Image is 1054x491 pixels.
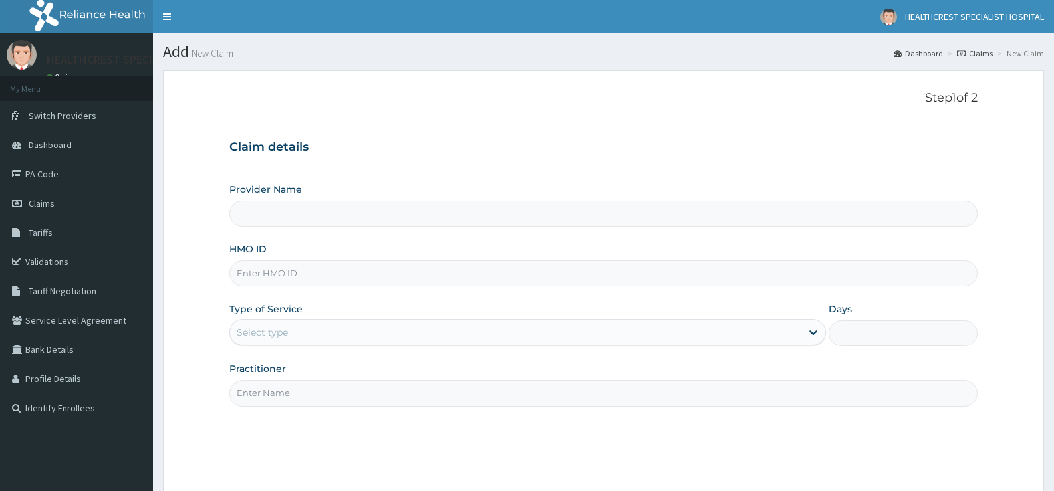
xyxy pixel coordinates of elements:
[7,40,37,70] img: User Image
[29,227,53,239] span: Tariffs
[29,285,96,297] span: Tariff Negotiation
[957,48,993,59] a: Claims
[229,362,286,375] label: Practitioner
[29,110,96,122] span: Switch Providers
[47,72,78,82] a: Online
[229,91,978,106] p: Step 1 of 2
[47,54,237,66] p: HEALTHCREST SPECIALIST HOSPITAL
[905,11,1044,23] span: HEALTHCREST SPECIALIST HOSPITAL
[29,139,72,151] span: Dashboard
[994,48,1044,59] li: New Claim
[880,9,897,25] img: User Image
[894,48,943,59] a: Dashboard
[237,326,288,339] div: Select type
[229,302,303,316] label: Type of Service
[229,183,302,196] label: Provider Name
[229,260,978,286] input: Enter HMO ID
[29,197,55,209] span: Claims
[229,140,978,155] h3: Claim details
[229,243,267,256] label: HMO ID
[229,380,978,406] input: Enter Name
[189,49,233,58] small: New Claim
[829,302,852,316] label: Days
[163,43,1044,60] h1: Add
